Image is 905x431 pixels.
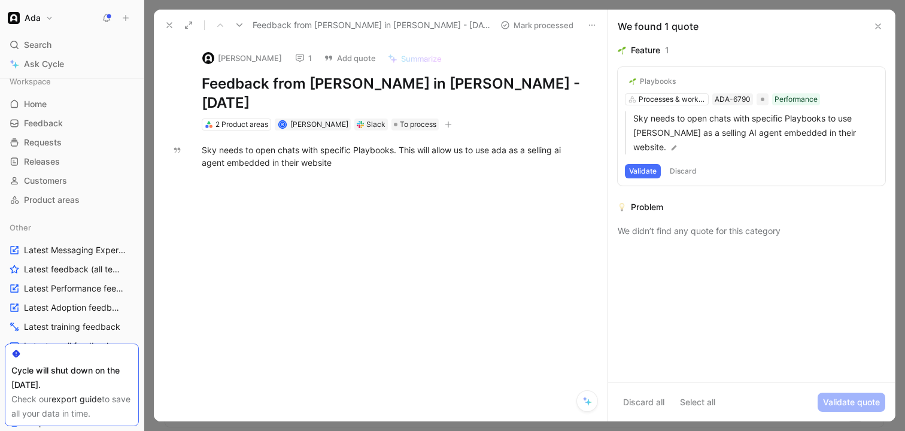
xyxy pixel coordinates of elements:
[625,74,680,89] button: 🌱Playbooks
[5,260,139,278] a: Latest feedback (all teams)
[5,299,139,317] a: Latest Adoption feedback
[24,302,123,314] span: Latest Adoption feedback
[401,53,442,64] span: Summarize
[25,13,41,23] h1: Ada
[279,121,286,128] div: R
[400,119,436,130] span: To process
[5,280,139,298] a: Latest Performance feedback
[618,19,699,34] div: We found 1 quote
[202,74,585,113] h1: Feedback from [PERSON_NAME] in [PERSON_NAME] - [DATE]
[24,117,63,129] span: Feedback
[10,221,31,233] span: Other
[640,77,676,86] div: Playbooks
[5,191,139,209] a: Product areas
[670,144,678,152] img: pen.svg
[618,46,626,54] img: 🌱
[11,392,132,421] div: Check our to save all your data in time.
[631,200,663,214] div: Problem
[5,241,139,259] a: Latest Messaging Experience feedback
[24,38,51,52] span: Search
[666,164,701,178] button: Discard
[5,72,139,90] div: Workspace
[10,75,51,87] span: Workspace
[618,224,885,238] div: We didn’t find any quote for this category
[5,114,139,132] a: Feedback
[24,57,64,71] span: Ask Cycle
[5,172,139,190] a: Customers
[318,50,381,66] button: Add quote
[5,337,139,355] a: Latest email feedback
[197,49,287,67] button: logo[PERSON_NAME]
[24,340,111,352] span: Latest email feedback
[202,52,214,64] img: logo
[5,133,139,151] a: Requests
[391,119,439,130] div: To process
[631,43,660,57] div: Feature
[382,50,447,67] button: Summarize
[24,98,47,110] span: Home
[665,43,669,57] div: 1
[5,55,139,73] a: Ask Cycle
[215,119,268,130] div: 2 Product areas
[11,363,132,392] div: Cycle will shut down on the [DATE].
[290,50,317,66] button: 1
[24,194,80,206] span: Product areas
[5,36,139,54] div: Search
[618,393,670,412] button: Discard all
[625,164,661,178] button: Validate
[24,321,120,333] span: Latest training feedback
[633,111,878,154] p: Sky needs to open chats with specific Playbooks to use [PERSON_NAME] as a selling AI agent embedd...
[495,17,579,34] button: Mark processed
[5,95,139,113] a: Home
[24,156,60,168] span: Releases
[51,394,102,404] a: export guide
[629,78,636,85] img: 🌱
[675,393,721,412] button: Select all
[24,283,124,295] span: Latest Performance feedback
[366,119,385,130] div: Slack
[24,136,62,148] span: Requests
[24,175,67,187] span: Customers
[253,18,490,32] span: Feedback from [PERSON_NAME] in [PERSON_NAME] - [DATE]
[5,10,56,26] button: AdaAda
[24,244,126,256] span: Latest Messaging Experience feedback
[202,144,585,169] div: Sky needs to open chats with specific Playbooks. This will allow us to use ada as a selling ai ag...
[8,12,20,24] img: Ada
[618,203,626,211] img: 💡
[5,318,139,336] a: Latest training feedback
[5,153,139,171] a: Releases
[290,120,348,129] span: [PERSON_NAME]
[24,263,123,275] span: Latest feedback (all teams)
[5,218,139,236] div: Other
[818,393,885,412] button: Validate quote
